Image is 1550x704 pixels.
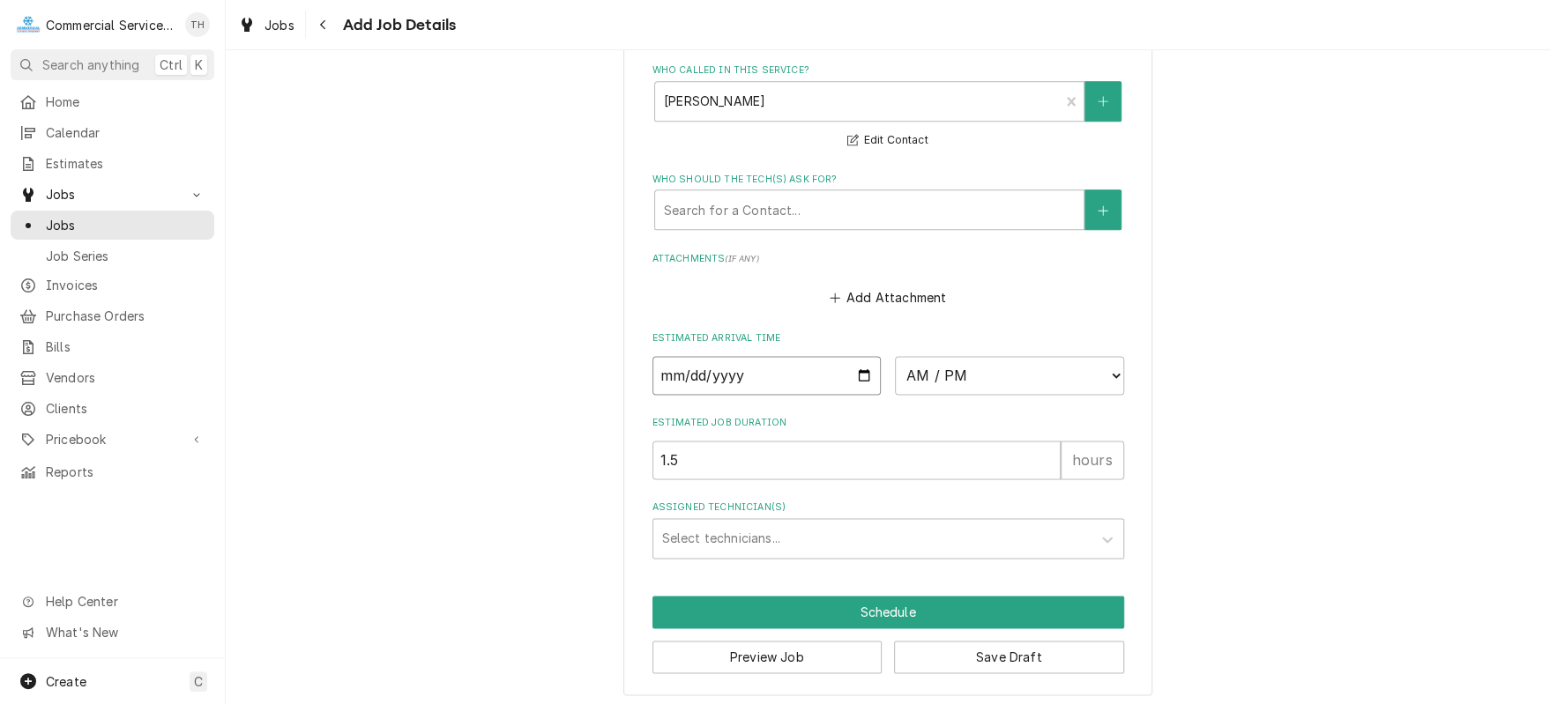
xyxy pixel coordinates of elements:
span: ( if any ) [725,254,758,263]
div: TH [185,12,210,37]
label: Estimated Arrival Time [652,331,1124,345]
button: Schedule [652,596,1124,628]
a: Jobs [231,11,302,40]
span: Pricebook [46,430,179,448]
span: Jobs [46,216,205,234]
a: Purchase Orders [11,301,214,330]
button: Create New Contact [1084,81,1122,122]
span: Search anything [42,56,139,74]
div: Commercial Service Co.'s Avatar [16,12,41,37]
a: Go to Help Center [11,587,214,616]
a: Calendar [11,118,214,147]
div: Estimated Job Duration [652,416,1124,478]
label: Attachments [652,252,1124,266]
span: Ctrl [160,56,183,74]
span: Estimates [46,154,205,173]
div: hours [1061,441,1124,479]
span: Bills [46,337,205,356]
a: Vendors [11,363,214,392]
a: Go to What's New [11,618,214,647]
div: Button Group [652,596,1124,673]
div: Estimated Arrival Time [652,331,1124,394]
button: Search anythingCtrlK [11,49,214,80]
div: Button Group Row [652,628,1124,673]
button: Create New Contact [1084,189,1122,230]
label: Assigned Technician(s) [652,500,1124,515]
span: Purchase Orders [46,307,205,325]
span: Home [46,93,205,111]
div: Tricia Hansen's Avatar [185,12,210,37]
span: C [194,672,203,691]
label: Who called in this service? [652,63,1124,78]
a: Jobs [11,211,214,240]
a: Job Series [11,241,214,270]
a: Go to Jobs [11,180,214,209]
span: Vendors [46,368,205,387]
span: Invoices [46,276,205,294]
span: Jobs [46,185,179,204]
a: Clients [11,394,214,423]
span: What's New [46,623,204,641]
span: Reports [46,463,205,481]
a: Reports [11,457,214,486]
button: Add Attachment [826,285,950,310]
a: Go to Pricebook [11,425,214,454]
div: Commercial Service Co. [46,16,175,34]
svg: Create New Contact [1098,204,1108,217]
select: Time Select [895,356,1124,395]
a: Estimates [11,149,214,178]
a: Invoices [11,270,214,300]
span: Calendar [46,123,205,142]
div: Button Group Row [652,596,1124,628]
span: Help Center [46,592,204,611]
button: Save Draft [894,641,1124,673]
button: Navigate back [309,11,338,39]
label: Who should the tech(s) ask for? [652,173,1124,187]
div: Assigned Technician(s) [652,500,1124,558]
input: Date [652,356,882,395]
button: Preview Job [652,641,883,673]
button: Edit Contact [845,130,930,152]
span: K [195,56,203,74]
span: Job Series [46,247,205,265]
div: C [16,12,41,37]
span: Clients [46,399,205,418]
span: Jobs [265,16,294,34]
label: Estimated Job Duration [652,416,1124,430]
a: Home [11,87,214,116]
div: Who called in this service? [652,63,1124,151]
span: Create [46,674,86,689]
div: Attachments [652,252,1124,310]
svg: Create New Contact [1098,95,1108,107]
a: Bills [11,332,214,361]
div: Who should the tech(s) ask for? [652,173,1124,230]
span: Add Job Details [338,13,456,37]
